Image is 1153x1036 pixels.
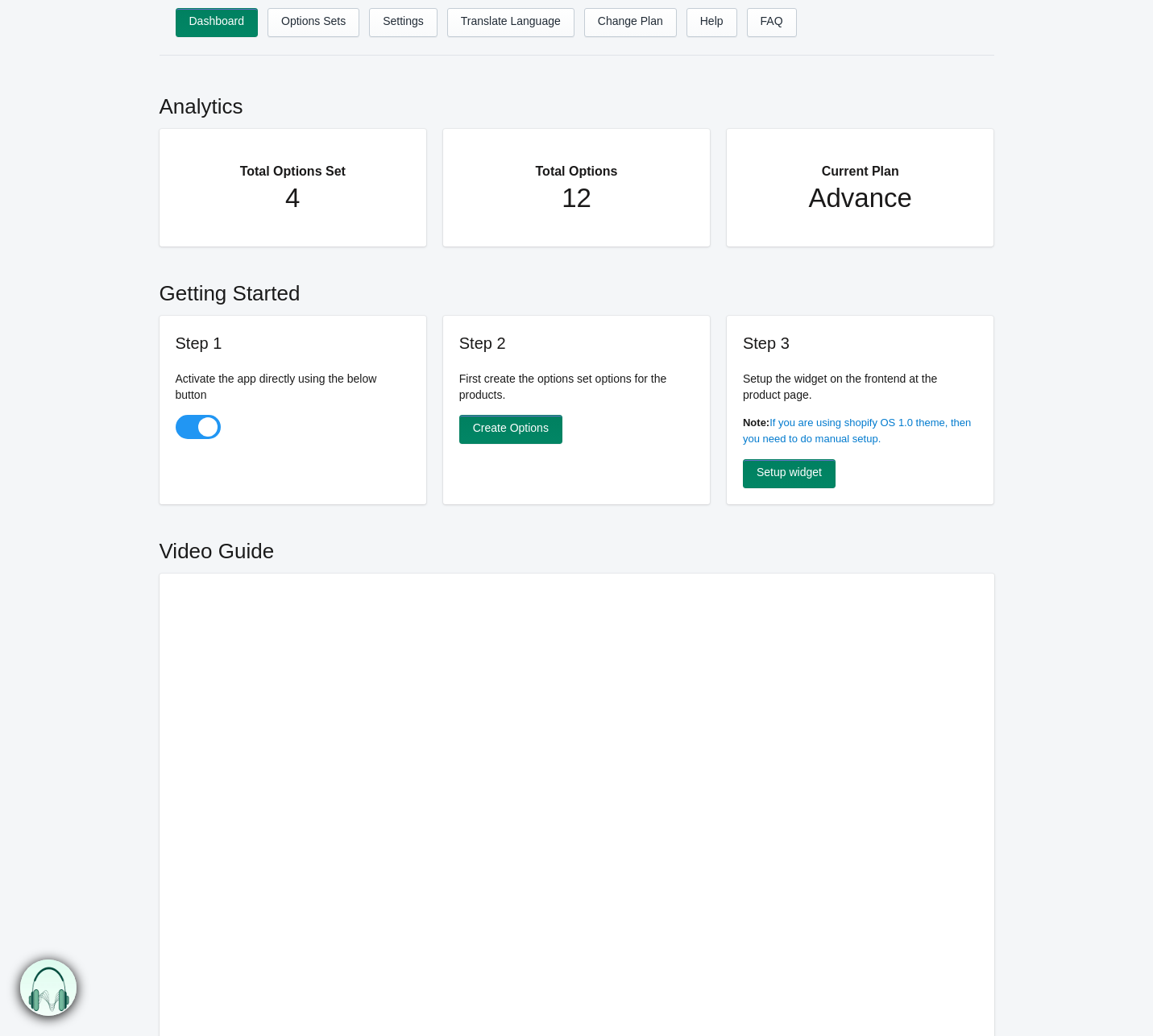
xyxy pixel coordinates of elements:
[176,371,411,403] p: Activate the app directly using the below button
[160,520,994,574] h2: Video Guide
[759,145,962,182] h2: Current Plan
[176,590,978,1029] iframe: Infinite Product Options App for Shopify | Setup & Install Tutorial | Custom Product Options (2022)
[743,332,978,354] h3: Step 3
[459,332,695,354] h3: Step 2
[160,263,994,316] h2: Getting Started
[176,332,411,354] h3: Step 1
[369,8,438,37] a: Settings
[584,8,677,37] a: Change Plan
[686,8,737,37] a: Help
[268,8,359,37] a: Options Sets
[176,8,259,37] a: Dashboard
[747,8,797,37] a: FAQ
[447,8,574,37] a: Translate Language
[192,145,395,182] h2: Total Options Set
[759,182,962,214] h1: Advance
[160,76,994,129] h2: Analytics
[192,182,395,214] h1: 4
[743,416,769,429] b: Note:
[743,459,836,488] a: Setup widget
[20,959,77,1016] img: bxm.png
[475,145,678,182] h2: Total Options
[743,371,978,403] p: Setup the widget on the frontend at the product page.
[459,371,695,403] p: First create the options set options for the products.
[743,416,971,445] a: If you are using shopify OS 1.0 theme, then you need to do manual setup.
[475,182,678,214] h1: 12
[459,415,562,444] a: Create Options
